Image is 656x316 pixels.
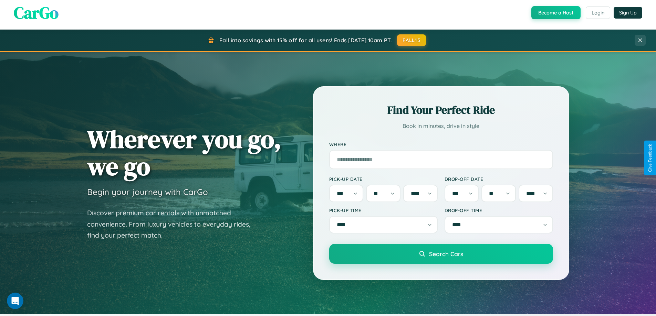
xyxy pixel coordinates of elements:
label: Drop-off Date [445,176,553,182]
p: Discover premium car rentals with unmatched convenience. From luxury vehicles to everyday rides, ... [87,207,259,241]
span: CarGo [14,1,59,24]
button: Search Cars [329,244,553,264]
div: Give Feedback [648,144,653,172]
label: Drop-off Time [445,207,553,213]
h1: Wherever you go, we go [87,126,281,180]
button: FALL15 [397,34,426,46]
label: Pick-up Date [329,176,438,182]
label: Where [329,141,553,147]
h3: Begin your journey with CarGo [87,187,208,197]
button: Become a Host [531,6,581,19]
span: Search Cars [429,250,463,258]
label: Pick-up Time [329,207,438,213]
button: Sign Up [614,7,642,19]
iframe: Intercom live chat [7,293,23,309]
p: Book in minutes, drive in style [329,121,553,131]
span: Fall into savings with 15% off for all users! Ends [DATE] 10am PT. [219,37,392,44]
button: Login [586,7,610,19]
h2: Find Your Perfect Ride [329,102,553,118]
